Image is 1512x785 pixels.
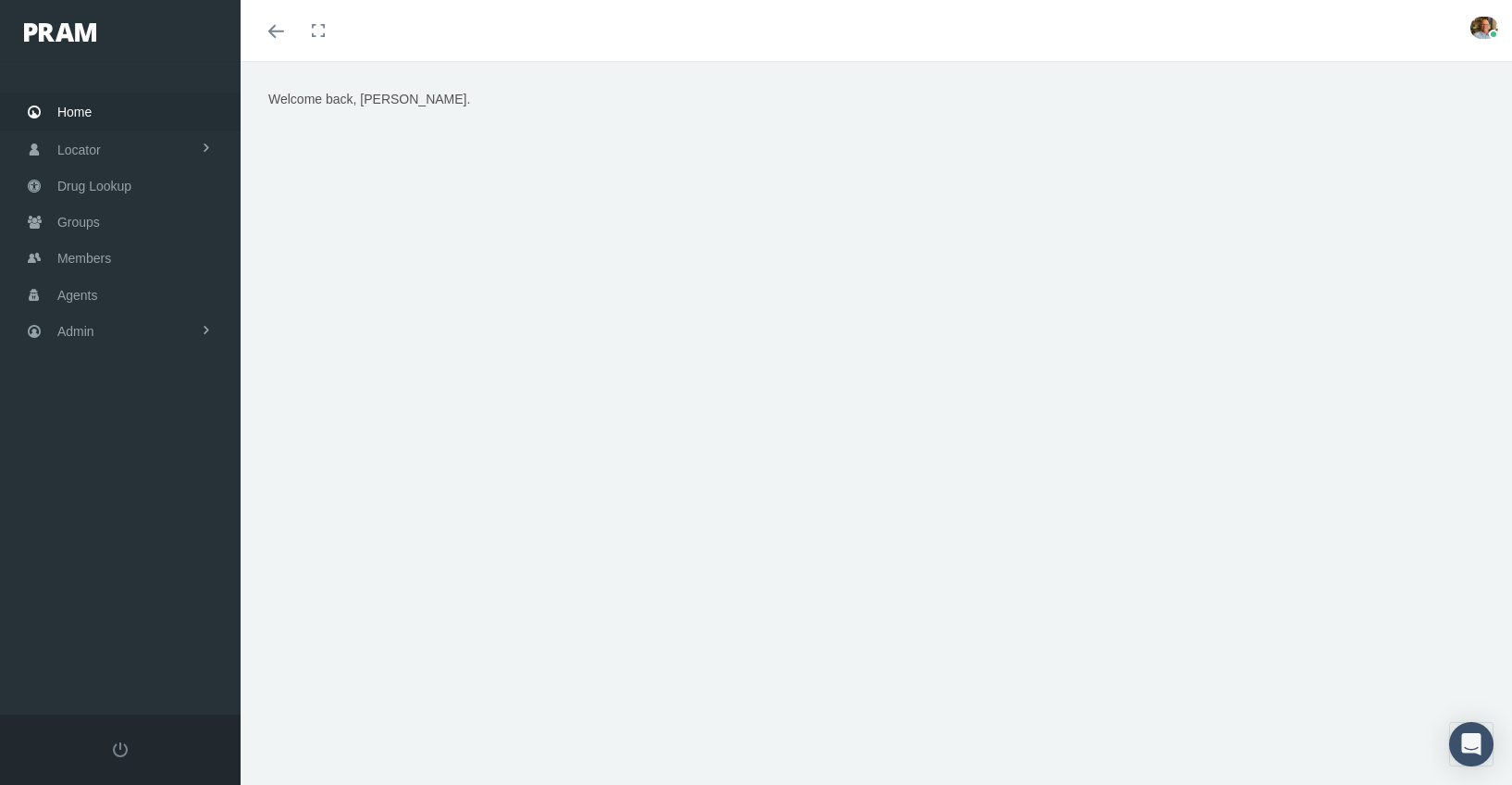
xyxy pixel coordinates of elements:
span: Agents [57,278,98,313]
div: Open Intercom Messenger [1449,722,1493,766]
img: S_Profile_Picture_15241.jpg [1470,17,1498,39]
span: Home [57,94,92,130]
span: Drug Lookup [57,168,131,204]
img: PRAM_20_x_78.png [24,23,96,42]
span: Locator [57,132,101,168]
span: Members [57,241,111,276]
span: Groups [57,205,100,240]
span: Admin [57,314,94,349]
span: Welcome back, [PERSON_NAME]. [268,92,470,106]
